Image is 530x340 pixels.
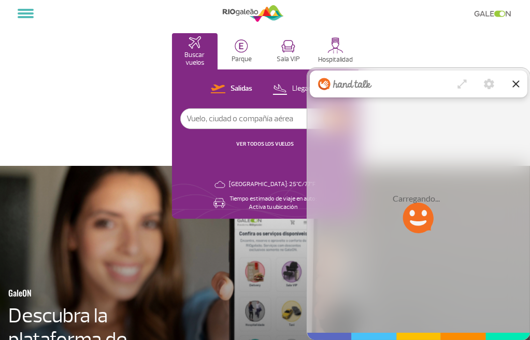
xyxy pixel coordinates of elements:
p: Llegadas [292,84,319,94]
div: Hand Talk Logo [403,182,434,234]
p: Tiempo estimado de viaje en auto: Activa tu ubicación [230,195,317,211]
img: airplaneHomeActive.svg [189,36,201,49]
img: Barra dividida em segmentos coloridos na ordem, roxo, azul claro, amarelo, laranja e verde-água [307,333,530,340]
p: Salidas [231,84,252,94]
button: Salidas [208,82,255,96]
a: VER TODOS LOS VUELOS [236,140,294,147]
button: Parque [219,33,265,69]
img: hospitality.svg [327,37,343,53]
button: Abrir configurações do plugin [478,73,500,95]
button: Fechar recursos assistivos [505,73,527,95]
button: Expandir janela [451,73,474,95]
img: vipRoom.svg [281,40,295,53]
img: carParkingHome.svg [235,39,248,53]
p: Hospitalidad [318,56,353,64]
p: Carregando... [393,194,445,203]
button: Hospitalidad [312,33,359,69]
button: Buscar vuelos [172,33,218,69]
p: [GEOGRAPHIC_DATA]: 25°C/77°F [230,180,316,189]
button: VER TODOS LOS VUELOS [233,140,297,148]
p: Sala VIP [277,55,300,63]
p: Parque [232,55,252,63]
button: Sala VIP [266,33,312,69]
h3: GaleON [8,282,181,304]
input: Vuelo, ciudad o compañía aérea [181,109,323,129]
button: Llegadas [269,82,322,96]
p: Buscar vuelos [177,51,213,67]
